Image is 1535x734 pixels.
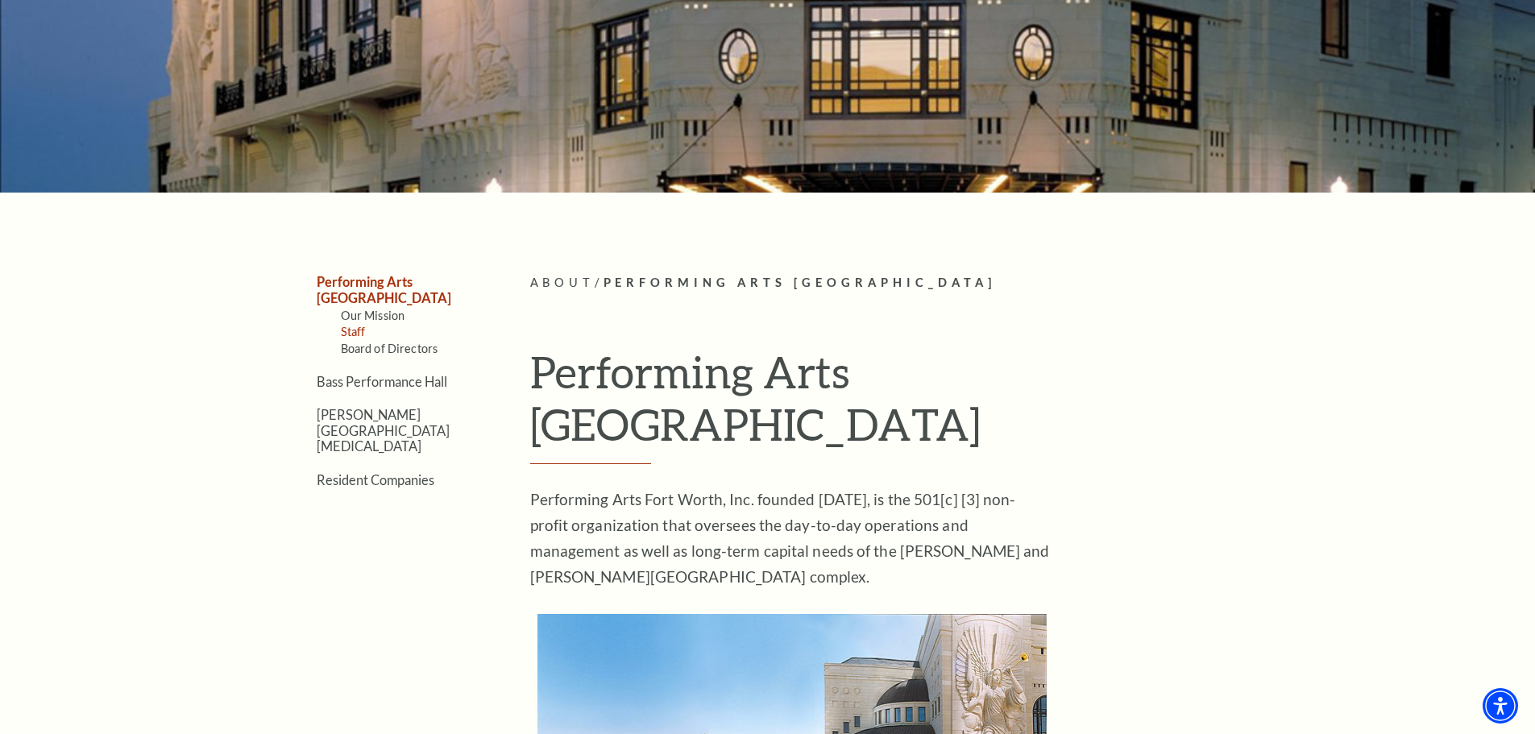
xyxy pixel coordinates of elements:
[530,346,1267,464] h1: Performing Arts [GEOGRAPHIC_DATA]
[317,274,451,305] a: Performing Arts [GEOGRAPHIC_DATA]
[317,374,447,389] a: Bass Performance Hall
[530,487,1054,590] p: Performing Arts Fort Worth, Inc. founded [DATE], is the 501[c] [3] non-profit organization that o...
[530,276,595,289] span: About
[341,325,366,338] a: Staff
[604,276,997,289] span: Performing Arts [GEOGRAPHIC_DATA]
[341,309,405,322] a: Our Mission
[317,407,450,454] a: [PERSON_NAME][GEOGRAPHIC_DATA][MEDICAL_DATA]
[317,472,434,487] a: Resident Companies
[530,273,1267,293] p: /
[341,342,438,355] a: Board of Directors
[1483,688,1518,724] div: Accessibility Menu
